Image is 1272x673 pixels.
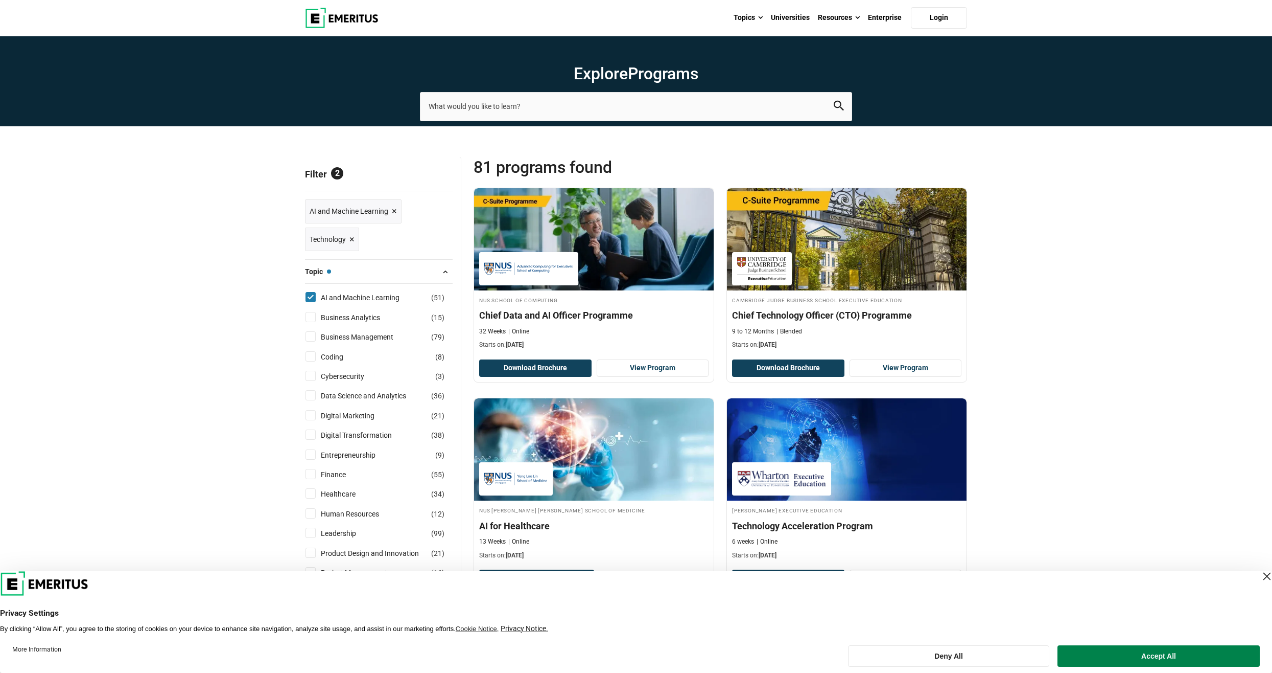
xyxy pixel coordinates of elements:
span: 16 [434,569,442,577]
span: ( ) [431,488,444,500]
span: 79 [434,333,442,341]
a: View Program [850,570,962,587]
span: Topic [305,266,331,277]
a: Business Management [321,331,414,343]
a: Entrepreneurship [321,450,396,461]
p: 9 to 12 Months [732,327,774,336]
a: Digital Transformation [321,430,412,441]
a: Technology Course by Wharton Executive Education - October 2, 2025 Wharton Executive Education [P... [727,398,967,565]
p: 32 Weeks [479,327,506,336]
a: search [834,103,844,113]
span: ( ) [435,371,444,382]
img: AI for Healthcare | Online AI and Machine Learning Course [474,398,714,501]
span: ( ) [431,292,444,303]
span: 9 [438,451,442,459]
span: 34 [434,490,442,498]
a: AI and Machine Learning Course by NUS Yong Loo Lin School of Medicine - September 30, 2025 NUS Yo... [474,398,714,565]
span: [DATE] [506,552,524,559]
h4: NUS [PERSON_NAME] [PERSON_NAME] School of Medicine [479,506,709,514]
span: 55 [434,470,442,479]
img: Technology Acceleration Program | Online Technology Course [727,398,967,501]
button: Download Brochure [732,570,844,587]
h4: [PERSON_NAME] Executive Education [732,506,961,514]
a: Human Resources [321,508,399,520]
p: Online [757,537,778,546]
img: Wharton Executive Education [737,467,826,490]
span: 8 [438,353,442,361]
span: 51 [434,294,442,302]
a: Reset all [421,169,453,182]
span: 21 [434,412,442,420]
h4: AI for Healthcare [479,520,709,532]
span: 36 [434,392,442,400]
span: [DATE] [506,341,524,348]
span: ( ) [431,548,444,559]
span: 81 Programs found [474,157,720,177]
span: ( ) [431,331,444,343]
span: ( ) [431,508,444,520]
a: Healthcare [321,488,376,500]
span: ( ) [431,410,444,421]
span: ( ) [431,390,444,401]
a: Leadership Course by NUS School of Computing - September 30, 2025 NUS School of Computing NUS Sch... [474,188,714,355]
span: [DATE] [759,341,776,348]
img: NUS School of Computing [484,257,573,280]
span: 2 [331,167,343,180]
input: search-page [420,92,852,121]
img: Cambridge Judge Business School Executive Education [737,257,787,280]
span: 12 [434,510,442,518]
button: Download Brochure [479,360,592,377]
button: search [834,101,844,113]
p: Starts on: [479,551,709,560]
p: Filter [305,157,453,191]
span: ( ) [431,567,444,578]
p: Online [508,537,529,546]
a: Product Design and Innovation [321,548,439,559]
a: AI and Machine Learning [321,292,420,303]
h4: Chief Data and AI Officer Programme [479,309,709,322]
a: Leadership Course by Cambridge Judge Business School Executive Education - September 30, 2025 Cam... [727,188,967,355]
span: ( ) [431,312,444,323]
span: ( ) [431,430,444,441]
button: Download Brochure [732,360,844,377]
p: Starts on: [479,341,709,349]
h1: Explore [420,63,852,84]
img: Chief Technology Officer (CTO) Programme | Online Leadership Course [727,188,967,290]
p: Starts on: [732,551,961,560]
span: Programs [628,64,698,83]
a: View Program [597,360,709,377]
span: AI and Machine Learning [310,206,388,217]
p: Blended [776,327,802,336]
span: ( ) [431,469,444,480]
a: Finance [321,469,366,480]
a: Business Analytics [321,312,401,323]
h4: Technology Acceleration Program [732,520,961,532]
h4: Cambridge Judge Business School Executive Education [732,296,961,304]
a: AI and Machine Learning × [305,199,402,223]
span: × [349,232,355,247]
a: Technology × [305,228,359,252]
span: × [392,204,397,219]
span: 15 [434,313,442,322]
img: NUS Yong Loo Lin School of Medicine [484,467,548,490]
button: Topic [305,264,453,279]
span: 38 [434,431,442,439]
p: 6 weeks [732,537,754,546]
span: 21 [434,549,442,557]
p: Online [508,327,529,336]
a: Coding [321,351,364,363]
a: Digital Marketing [321,410,395,421]
span: Technology [310,234,346,245]
span: ( ) [431,528,444,539]
h4: NUS School of Computing [479,296,709,304]
span: 3 [438,372,442,380]
p: Starts on: [732,341,961,349]
a: View Program [850,360,962,377]
a: Login [911,7,967,29]
img: Chief Data and AI Officer Programme | Online Leadership Course [474,188,714,290]
a: View Program [479,570,594,587]
h4: Chief Technology Officer (CTO) Programme [732,309,961,322]
a: Leadership [321,528,376,539]
span: ( ) [435,351,444,363]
